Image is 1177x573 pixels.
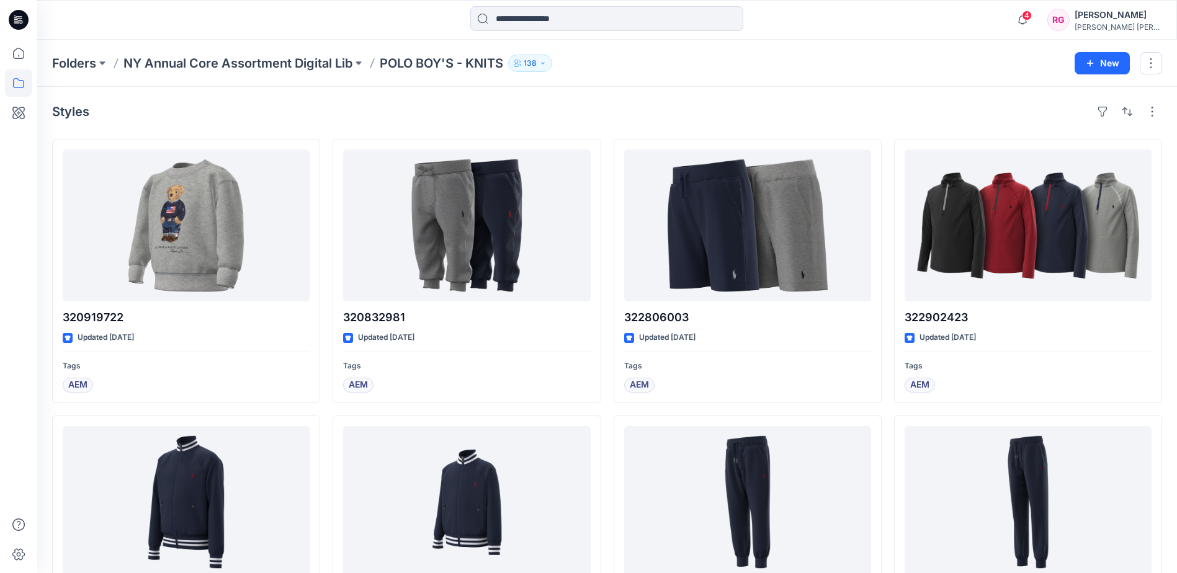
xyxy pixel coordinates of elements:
[380,55,503,72] p: POLO BOY'S - KNITS
[343,360,590,373] p: Tags
[123,55,352,72] a: NY Annual Core Assortment Digital Lib
[1047,9,1070,31] div: RG
[52,55,96,72] a: Folders
[52,104,89,119] h4: Styles
[343,149,590,301] a: 320832981
[63,360,310,373] p: Tags
[343,309,590,326] p: 320832981
[63,149,310,301] a: 320919722
[905,360,1152,373] p: Tags
[905,149,1152,301] a: 322902423
[905,309,1152,326] p: 322902423
[508,55,552,72] button: 138
[1075,22,1161,32] div: [PERSON_NAME] [PERSON_NAME]
[68,378,87,393] span: AEM
[910,378,929,393] span: AEM
[624,360,871,373] p: Tags
[358,331,414,344] p: Updated [DATE]
[1022,11,1032,20] span: 4
[630,378,649,393] span: AEM
[639,331,696,344] p: Updated [DATE]
[920,331,976,344] p: Updated [DATE]
[624,149,871,301] a: 322806003
[1075,7,1161,22] div: [PERSON_NAME]
[63,309,310,326] p: 320919722
[78,331,134,344] p: Updated [DATE]
[624,309,871,326] p: 322806003
[524,56,537,70] p: 138
[1075,52,1130,74] button: New
[349,378,368,393] span: AEM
